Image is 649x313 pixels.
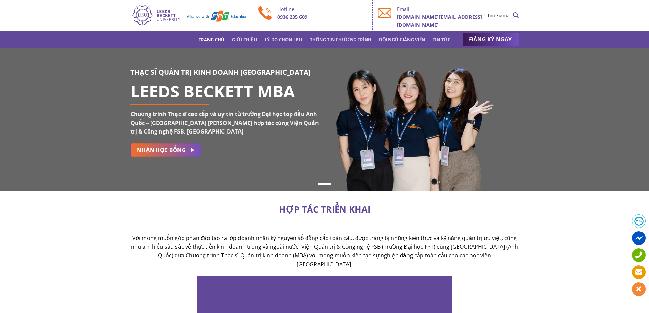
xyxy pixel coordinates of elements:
a: Trang chủ [199,33,225,46]
a: Thông tin chương trình [310,33,372,46]
img: Thạc sĩ Quản trị kinh doanh Quốc tế [130,4,248,26]
li: Tìm kiếm: [487,12,508,19]
a: Search [513,9,519,22]
li: Page dot 1 [318,183,331,185]
p: Với mong muốn góp phần đào tạo ra lớp doanh nhân kỷ nguyên số đẳng cấp toàn cầu, được trang bị nh... [130,234,519,269]
a: Giới thiệu [232,33,257,46]
span: ĐĂNG KÝ NGAY [469,35,512,44]
b: 0936 235 609 [277,14,307,20]
h3: THẠC SĨ QUẢN TRỊ KINH DOANH [GEOGRAPHIC_DATA] [130,67,320,78]
a: Đội ngũ giảng viên [379,33,425,46]
p: Email [397,5,487,13]
b: [DOMAIN_NAME][EMAIL_ADDRESS][DOMAIN_NAME] [397,14,482,28]
a: Tin tức [433,33,450,46]
a: ĐĂNG KÝ NGAY [463,33,519,46]
a: NHẬN HỌC BỔNG [130,143,201,157]
h1: LEEDS BECKETT MBA [130,87,320,95]
h2: HỢP TÁC TRIỂN KHAI [130,206,519,213]
p: Hotline [277,5,368,13]
strong: Chương trình Thạc sĩ cao cấp và uy tín từ trường Đại học top đầu Anh Quốc – [GEOGRAPHIC_DATA] [PE... [130,110,319,135]
a: Lý do chọn LBU [265,33,303,46]
span: NHẬN HỌC BỔNG [137,146,186,154]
